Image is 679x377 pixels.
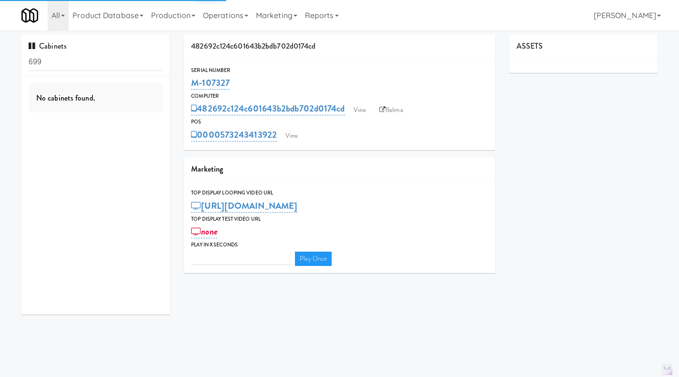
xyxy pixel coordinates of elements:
[21,7,38,24] img: Micromart
[191,240,488,250] div: Play in X seconds
[184,34,495,59] div: 482692c124c601643b2bdb702d0174cd
[29,41,67,51] span: Cabinets
[281,129,303,143] a: View
[517,41,543,51] span: ASSETS
[349,103,371,117] a: View
[191,225,217,238] a: none
[375,103,408,117] a: Balena
[191,128,277,142] a: 0000573243413922
[36,92,95,103] span: No cabinets found.
[191,76,230,90] a: M-107327
[191,199,297,213] a: [URL][DOMAIN_NAME]
[191,214,488,224] div: Top Display Test Video Url
[191,66,488,75] div: Serial Number
[191,92,488,101] div: Computer
[295,252,332,266] a: Play Once
[29,53,162,71] input: Search cabinets
[191,188,488,198] div: Top Display Looping Video Url
[191,102,345,115] a: 482692c124c601643b2bdb702d0174cd
[191,163,223,174] span: Marketing
[191,117,488,127] div: POS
